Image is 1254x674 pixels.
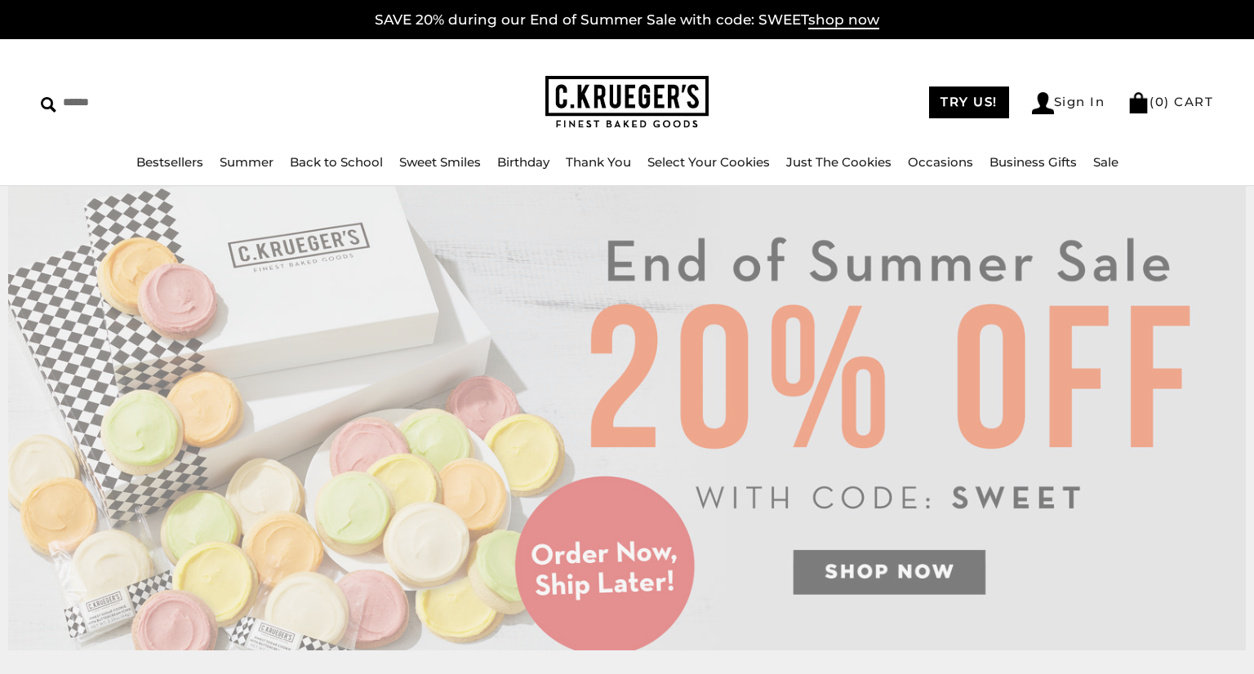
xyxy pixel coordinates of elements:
[647,154,770,170] a: Select Your Cookies
[399,154,481,170] a: Sweet Smiles
[1155,94,1165,109] span: 0
[1032,92,1054,114] img: Account
[220,154,273,170] a: Summer
[566,154,631,170] a: Thank You
[41,97,56,113] img: Search
[1093,154,1118,170] a: Sale
[497,154,549,170] a: Birthday
[1032,92,1105,114] a: Sign In
[545,76,709,129] img: C.KRUEGER'S
[41,90,319,115] input: Search
[8,186,1246,650] img: C.Krueger's Special Offer
[908,154,973,170] a: Occasions
[1127,92,1149,113] img: Bag
[136,154,203,170] a: Bestsellers
[929,86,1009,118] a: TRY US!
[989,154,1077,170] a: Business Gifts
[808,11,879,29] span: shop now
[290,154,383,170] a: Back to School
[375,11,879,29] a: SAVE 20% during our End of Summer Sale with code: SWEETshop now
[786,154,892,170] a: Just The Cookies
[1127,94,1213,109] a: (0) CART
